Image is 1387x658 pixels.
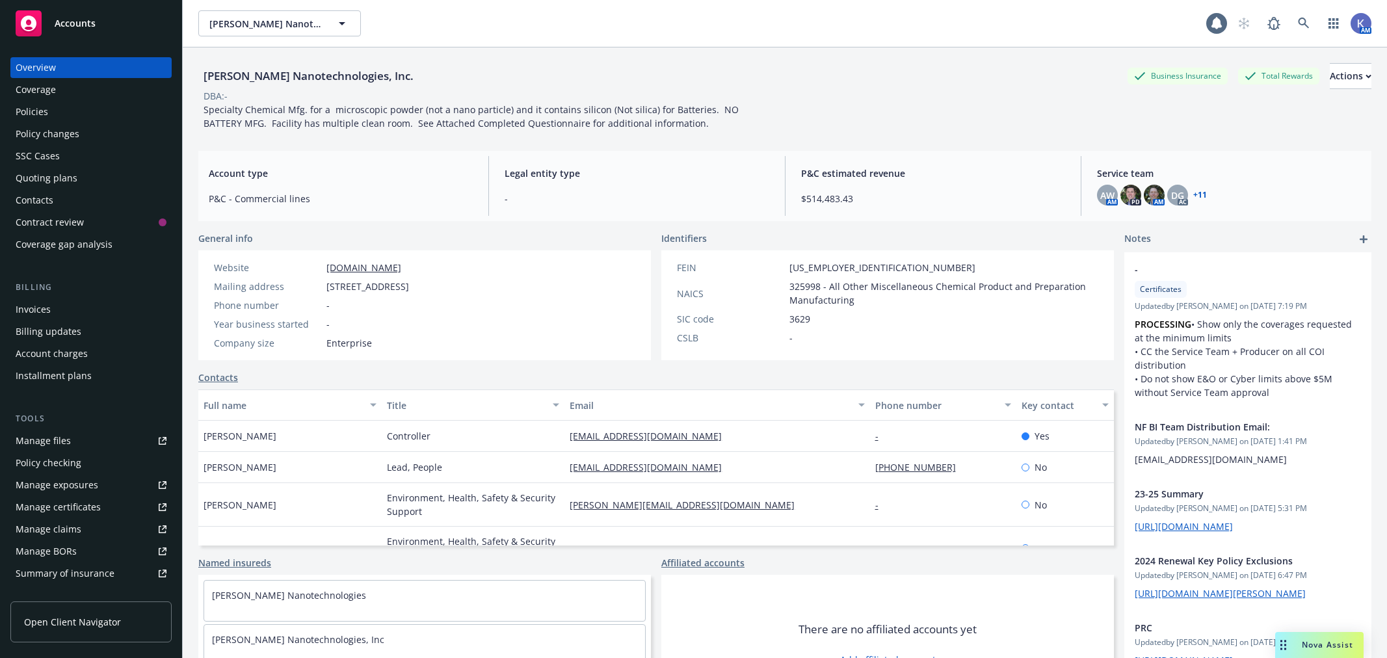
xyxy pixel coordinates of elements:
[10,57,172,78] a: Overview
[1124,410,1371,477] div: NF BI Team Distribution Email:Updatedby [PERSON_NAME] on [DATE] 1:41 PM[EMAIL_ADDRESS][DOMAIN_NAME]
[10,5,172,42] a: Accounts
[16,497,101,518] div: Manage certificates
[16,475,98,495] div: Manage exposures
[789,280,1098,307] span: 325998 - All Other Miscellaneous Chemical Product and Preparation Manufacturing
[214,336,321,350] div: Company size
[1135,570,1361,581] span: Updated by [PERSON_NAME] on [DATE] 6:47 PM
[1124,231,1151,247] span: Notes
[1035,498,1047,512] span: No
[204,429,276,443] span: [PERSON_NAME]
[214,298,321,312] div: Phone number
[10,475,172,495] a: Manage exposures
[1144,185,1165,205] img: photo
[10,365,172,386] a: Installment plans
[16,519,81,540] div: Manage claims
[198,231,253,245] span: General info
[1097,166,1361,180] span: Service team
[387,399,546,412] div: Title
[382,389,565,421] button: Title
[10,563,172,584] a: Summary of insurance
[789,312,810,326] span: 3629
[677,261,784,274] div: FEIN
[212,633,384,646] a: [PERSON_NAME] Nanotechnologies, Inc
[214,317,321,331] div: Year business started
[564,389,869,421] button: Email
[16,343,88,364] div: Account charges
[875,399,997,412] div: Phone number
[1135,420,1327,434] span: NF BI Team Distribution Email:
[214,280,321,293] div: Mailing address
[505,192,769,205] span: -
[1261,10,1287,36] a: Report a Bug
[214,261,321,274] div: Website
[198,68,419,85] div: [PERSON_NAME] Nanotechnologies, Inc.
[204,460,276,474] span: [PERSON_NAME]
[801,192,1065,205] span: $514,483.43
[16,299,51,320] div: Invoices
[212,589,366,601] a: [PERSON_NAME] Nanotechnologies
[505,166,769,180] span: Legal entity type
[326,336,372,350] span: Enterprise
[1330,63,1371,89] button: Actions
[10,234,172,255] a: Coverage gap analysis
[677,331,784,345] div: CSLB
[1124,477,1371,544] div: 23-25 SummaryUpdatedby [PERSON_NAME] on [DATE] 5:31 PM[URL][DOMAIN_NAME]
[16,168,77,189] div: Quoting plans
[1035,542,1047,555] span: No
[10,412,172,425] div: Tools
[387,429,430,443] span: Controller
[10,212,172,233] a: Contract review
[198,10,361,36] button: [PERSON_NAME] Nanotechnologies, Inc.
[326,317,330,331] span: -
[16,190,53,211] div: Contacts
[10,168,172,189] a: Quoting plans
[789,331,793,345] span: -
[1100,189,1115,202] span: AW
[1135,520,1233,533] a: [URL][DOMAIN_NAME]
[10,190,172,211] a: Contacts
[677,287,784,300] div: NAICS
[875,542,889,555] a: -
[1135,300,1361,312] span: Updated by [PERSON_NAME] on [DATE] 7:19 PM
[209,192,473,205] span: P&C - Commercial lines
[204,542,276,555] span: [PERSON_NAME]
[570,499,805,511] a: [PERSON_NAME][EMAIL_ADDRESS][DOMAIN_NAME]
[1275,632,1364,658] button: Nova Assist
[870,389,1016,421] button: Phone number
[204,89,228,103] div: DBA: -
[875,461,966,473] a: [PHONE_NUMBER]
[789,261,975,274] span: [US_EMPLOYER_IDENTIFICATION_NUMBER]
[10,321,172,342] a: Billing updates
[326,298,330,312] span: -
[10,124,172,144] a: Policy changes
[1193,191,1207,199] a: +11
[677,312,784,326] div: SIC code
[1135,436,1361,447] span: Updated by [PERSON_NAME] on [DATE] 1:41 PM
[1128,68,1228,84] div: Business Insurance
[1135,554,1327,568] span: 2024 Renewal Key Policy Exclusions
[1135,587,1306,599] a: [URL][DOMAIN_NAME][PERSON_NAME]
[1135,318,1191,330] strong: PROCESSING
[1135,503,1361,514] span: Updated by [PERSON_NAME] on [DATE] 5:31 PM
[1016,389,1114,421] button: Key contact
[198,371,238,384] a: Contacts
[1120,185,1141,205] img: photo
[16,563,114,584] div: Summary of insurance
[875,499,889,511] a: -
[1135,637,1361,648] span: Updated by [PERSON_NAME] on [DATE] 1:50 PM
[1330,64,1371,88] div: Actions
[16,57,56,78] div: Overview
[1291,10,1317,36] a: Search
[16,212,84,233] div: Contract review
[209,166,473,180] span: Account type
[1231,10,1257,36] a: Start snowing
[10,299,172,320] a: Invoices
[1135,621,1327,635] span: PRC
[326,280,409,293] span: [STREET_ADDRESS]
[1351,13,1371,34] img: photo
[16,541,77,562] div: Manage BORs
[204,399,362,412] div: Full name
[570,399,850,412] div: Email
[1171,189,1184,202] span: DG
